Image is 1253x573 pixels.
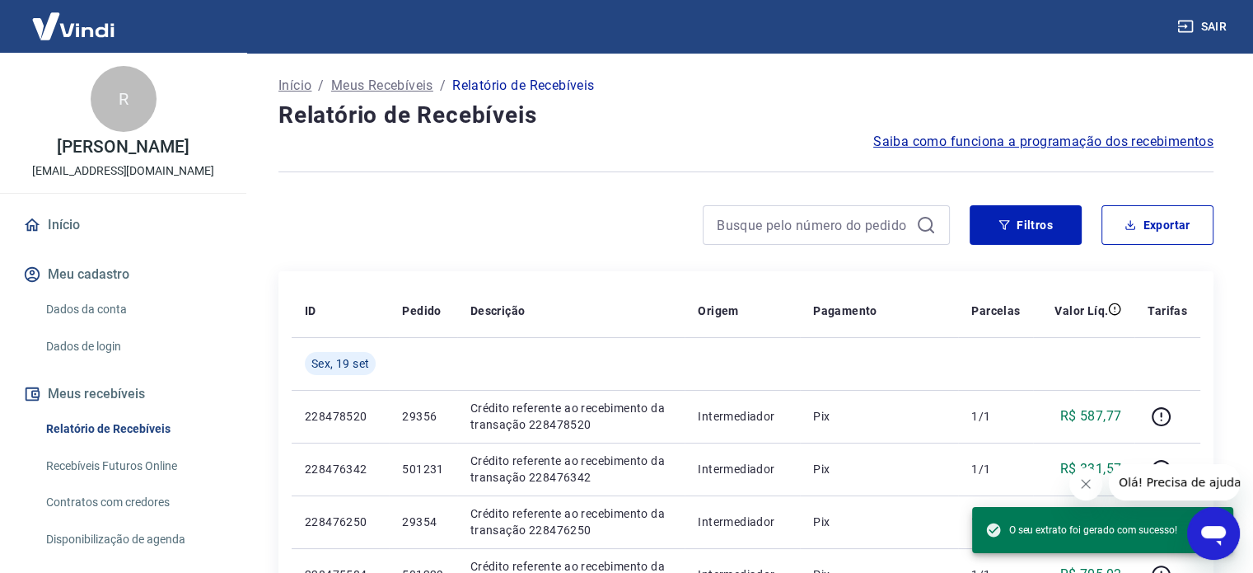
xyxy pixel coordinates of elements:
[20,376,227,412] button: Meus recebíveis
[717,213,909,237] input: Busque pelo número do pedido
[1060,406,1122,426] p: R$ 587,77
[402,461,443,477] p: 501231
[20,207,227,243] a: Início
[813,303,877,319] p: Pagamento
[32,162,214,180] p: [EMAIL_ADDRESS][DOMAIN_NAME]
[311,355,369,372] span: Sex, 19 set
[698,514,787,530] p: Intermediador
[1069,467,1102,500] iframe: Fechar mensagem
[278,76,311,96] a: Início
[1060,459,1122,479] p: R$ 331,57
[470,505,672,538] p: Crédito referente ao recebimento da transação 228476250
[971,514,1020,530] p: 1/1
[402,303,441,319] p: Pedido
[1174,12,1233,42] button: Sair
[971,303,1020,319] p: Parcelas
[305,461,376,477] p: 228476342
[440,76,446,96] p: /
[91,66,157,132] div: R
[20,256,227,293] button: Meu cadastro
[318,76,324,96] p: /
[40,523,227,557] a: Disponibilização de agenda
[278,99,1213,132] h4: Relatório de Recebíveis
[331,76,433,96] a: Meus Recebíveis
[1187,507,1240,560] iframe: Botão para abrir a janela de mensagens
[971,408,1020,425] p: 1/1
[470,453,672,486] p: Crédito referente ao recebimento da transação 228476342
[20,1,127,51] img: Vindi
[970,205,1082,245] button: Filtros
[698,408,787,425] p: Intermediador
[40,486,227,519] a: Contratos com credores
[1054,303,1108,319] p: Valor Líq.
[10,12,138,25] span: Olá! Precisa de ajuda?
[305,408,376,425] p: 228478520
[470,303,526,319] p: Descrição
[698,461,787,477] p: Intermediador
[813,514,945,530] p: Pix
[40,412,227,446] a: Relatório de Recebíveis
[305,514,376,530] p: 228476250
[873,132,1213,152] a: Saiba como funciona a programação dos recebimentos
[470,400,672,433] p: Crédito referente ao recebimento da transação 228478520
[40,449,227,483] a: Recebíveis Futuros Online
[1109,464,1240,500] iframe: Mensagem da empresa
[985,522,1177,538] span: O seu extrato foi gerado com sucesso!
[402,514,443,530] p: 29354
[698,303,738,319] p: Origem
[452,76,594,96] p: Relatório de Recebíveis
[1101,205,1213,245] button: Exportar
[40,293,227,326] a: Dados da conta
[971,461,1020,477] p: 1/1
[813,408,945,425] p: Pix
[57,139,189,156] p: [PERSON_NAME]
[813,461,945,477] p: Pix
[305,303,316,319] p: ID
[402,408,443,425] p: 29356
[40,330,227,364] a: Dados de login
[1148,303,1187,319] p: Tarifas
